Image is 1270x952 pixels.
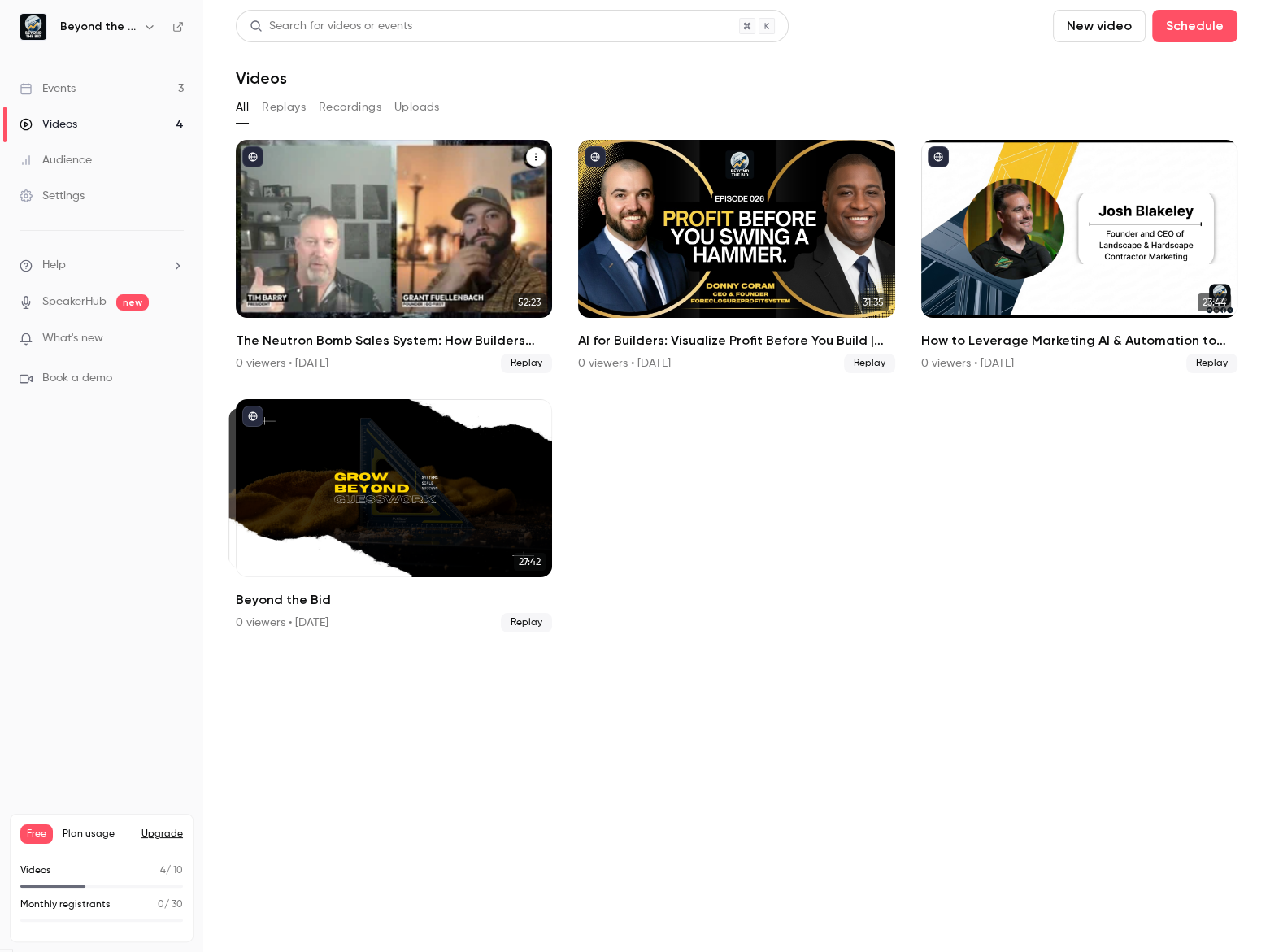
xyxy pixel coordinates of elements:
[236,399,552,632] li: Beyond the Bid
[20,80,76,97] div: Events
[20,863,51,878] p: Videos
[42,293,107,311] a: SpeakerHub
[242,146,263,167] button: published
[236,331,552,350] h2: The Neutron Bomb Sales System: How Builders Can Win High-Margin Projects by Building Radical Trust
[236,615,328,631] div: 0 viewers • [DATE]
[578,140,894,373] li: AI for Builders: Visualize Profit Before You Build | Donny Coram
[20,824,53,844] span: Free
[585,146,606,167] button: published
[858,293,889,311] span: 31:35
[20,257,184,274] li: help-dropdown-opener
[394,94,440,120] button: Uploads
[514,553,546,571] span: 27:42
[928,146,949,167] button: published
[141,828,183,841] button: Upgrade
[42,370,112,387] span: Book a demo
[578,331,894,350] h2: AI for Builders: Visualize Profit Before You Build | [PERSON_NAME]
[844,354,895,373] span: Replay
[513,293,546,311] span: 52:23
[1152,10,1237,42] button: Schedule
[20,898,111,912] p: Monthly registrants
[20,188,85,204] div: Settings
[1053,10,1146,42] button: New video
[1198,293,1231,311] span: 23:44
[236,94,249,120] button: All
[578,140,894,373] a: 31:35AI for Builders: Visualize Profit Before You Build | [PERSON_NAME]0 viewers • [DATE]Replay
[236,140,552,373] a: 52:23The Neutron Bomb Sales System: How Builders Can Win High-Margin Projects by Building Radical...
[921,331,1237,350] h2: How to Leverage Marketing AI & Automation to Boost Conversions
[501,613,552,632] span: Replay
[236,10,1237,942] section: Videos
[921,140,1237,373] li: How to Leverage Marketing AI & Automation to Boost Conversions
[236,140,1237,632] ul: Videos
[20,152,92,168] div: Audience
[319,94,381,120] button: Recordings
[20,116,77,133] div: Videos
[60,19,137,35] h6: Beyond the Bid
[42,257,66,274] span: Help
[262,94,306,120] button: Replays
[160,863,183,878] p: / 10
[160,866,166,876] span: 4
[116,294,149,311] span: new
[242,406,263,427] button: published
[236,590,552,610] h2: Beyond the Bid
[63,828,132,841] span: Plan usage
[921,355,1014,372] div: 0 viewers • [DATE]
[236,140,552,373] li: The Neutron Bomb Sales System: How Builders Can Win High-Margin Projects by Building Radical Trust
[1186,354,1237,373] span: Replay
[250,18,412,35] div: Search for videos or events
[236,355,328,372] div: 0 viewers • [DATE]
[42,330,103,347] span: What's new
[236,399,552,632] a: 27:4227:42Beyond the Bid0 viewers • [DATE]Replay
[578,355,671,372] div: 0 viewers • [DATE]
[158,900,164,910] span: 0
[921,140,1237,373] a: 23:44How to Leverage Marketing AI & Automation to Boost Conversions0 viewers • [DATE]Replay
[158,898,183,912] p: / 30
[501,354,552,373] span: Replay
[20,14,46,40] img: Beyond the Bid
[236,68,287,88] h1: Videos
